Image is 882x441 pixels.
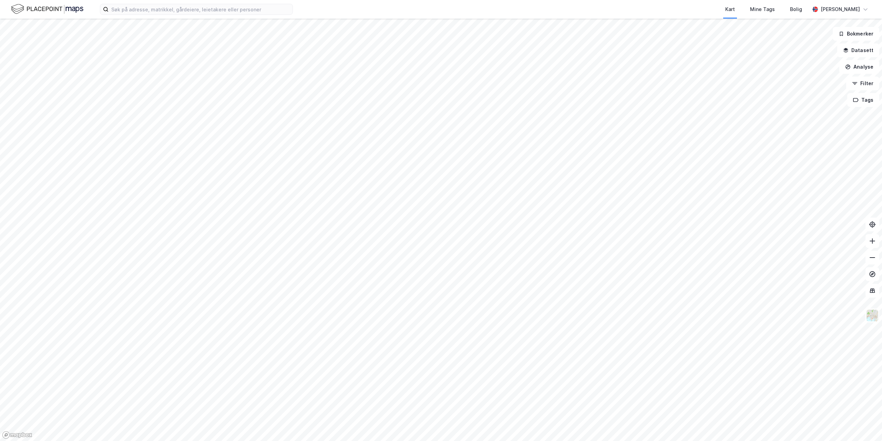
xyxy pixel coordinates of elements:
[725,5,735,13] div: Kart
[790,5,802,13] div: Bolig
[821,5,860,13] div: [PERSON_NAME]
[848,408,882,441] div: Kontrollprogram for chat
[750,5,775,13] div: Mine Tags
[848,408,882,441] iframe: Chat Widget
[11,3,83,15] img: logo.f888ab2527a4732fd821a326f86c7f29.svg
[109,4,293,14] input: Søk på adresse, matrikkel, gårdeiere, leietakere eller personer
